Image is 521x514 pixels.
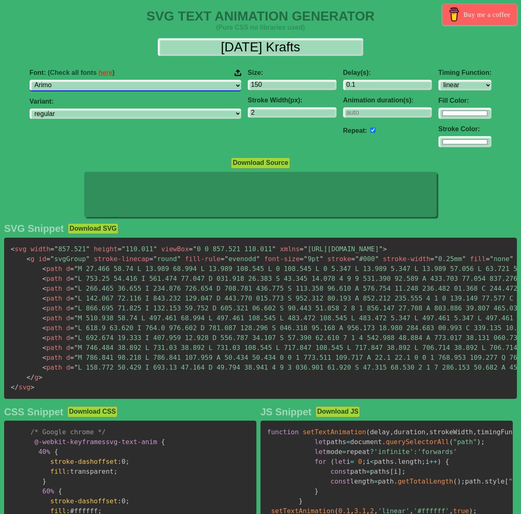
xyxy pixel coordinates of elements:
[46,255,51,263] span: =
[370,458,374,465] span: <
[54,448,58,456] span: {
[477,438,481,446] span: )
[11,383,18,391] span: </
[346,438,350,446] span: =
[48,69,115,76] span: (Check all fonts )
[42,304,62,312] span: path
[402,468,406,475] span: ;
[30,245,50,253] span: width
[66,324,70,332] span: d
[70,294,74,302] span: =
[299,497,303,505] span: }
[462,255,466,263] span: "
[42,275,46,282] span: <
[66,364,70,371] span: d
[46,255,90,263] span: svgGroup
[343,127,367,134] label: Repeat:
[125,458,129,465] span: ;
[351,255,379,263] span: #000
[189,245,276,253] span: 0 0 857.521 110.011
[370,448,374,456] span: ?
[461,477,465,485] span: ;
[35,438,157,446] span: svg-text-anim
[438,125,491,133] label: Stroke Color:
[66,285,70,292] span: d
[315,448,327,456] span: let
[74,304,78,312] span: "
[42,294,62,302] span: path
[390,428,394,436] span: ,
[74,354,78,361] span: "
[343,107,432,118] input: auto
[221,255,225,263] span: =
[42,285,46,292] span: <
[68,223,118,234] button: Download SVG
[50,468,66,475] span: fill
[453,477,457,485] span: (
[42,314,46,322] span: <
[94,255,149,263] span: stroke-linecap
[413,448,417,456] span: :
[70,364,74,371] span: =
[74,334,78,342] span: "
[11,245,15,253] span: <
[125,497,129,505] span: ;
[366,468,370,475] span: =
[334,458,346,465] span: let
[453,438,477,446] span: "path"
[70,275,74,282] span: =
[438,69,491,76] label: Timing Function:
[358,458,362,465] span: 0
[86,255,90,263] span: "
[374,448,413,456] span: 'infinite'
[280,245,300,253] span: xmlns
[417,448,457,456] span: 'forwards'
[437,458,441,465] span: )
[486,255,513,263] span: none
[185,255,221,263] span: fill-rule
[42,364,62,371] span: path
[74,275,78,282] span: "
[398,468,402,475] span: ]
[486,255,490,263] span: =
[315,487,319,495] span: }
[74,294,78,302] span: "
[304,255,308,263] span: "
[342,448,346,456] span: =
[161,438,165,446] span: {
[382,438,386,446] span: .
[505,477,509,485] span: [
[11,245,27,253] span: svg
[438,97,491,104] label: Fill Color:
[66,294,70,302] span: d
[66,314,70,322] span: d
[67,406,118,417] button: Download CSS
[94,245,118,253] span: height
[42,344,62,352] span: path
[470,255,486,263] span: fill
[221,255,260,263] span: evenodd
[86,245,90,253] span: "
[74,364,78,371] span: "
[473,428,477,436] span: ,
[330,458,334,465] span: (
[248,107,337,118] input: 2px
[42,324,46,332] span: <
[315,458,327,465] span: for
[42,324,62,332] span: path
[445,458,450,465] span: {
[42,354,46,361] span: <
[390,468,394,475] span: [
[300,255,323,263] span: 9pt
[70,354,74,361] span: =
[42,265,46,273] span: <
[379,245,383,253] span: "
[374,477,378,485] span: =
[70,285,74,292] span: =
[375,255,379,263] span: "
[38,255,46,263] span: id
[42,314,62,322] span: path
[70,265,74,273] span: =
[330,477,350,485] span: const
[118,245,157,253] span: 110.011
